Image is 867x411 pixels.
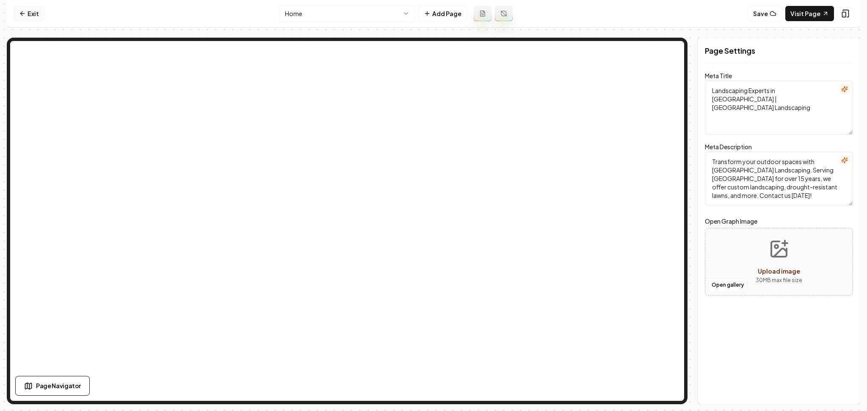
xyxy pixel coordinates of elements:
[36,381,81,390] span: Page Navigator
[748,6,782,21] button: Save
[749,232,809,291] button: Upload image
[705,143,752,151] label: Meta Description
[495,6,513,21] button: Regenerate page
[785,6,834,21] a: Visit Page
[418,6,467,21] button: Add Page
[705,216,853,226] label: Open Graph Image
[705,72,732,79] label: Meta Title
[474,6,491,21] button: Add admin page prompt
[15,376,90,396] button: Page Navigator
[756,276,802,285] p: 30 MB max file size
[705,45,853,57] h2: Page Settings
[709,278,747,292] button: Open gallery
[14,6,44,21] a: Exit
[758,267,800,275] span: Upload image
